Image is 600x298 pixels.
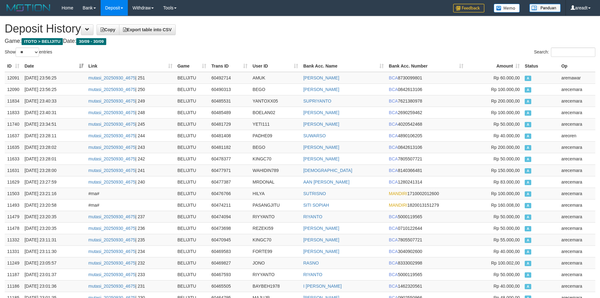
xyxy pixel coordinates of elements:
span: Rp 83.000,00 [493,179,520,184]
td: 8333002998 [386,257,466,269]
span: Approved [525,284,531,289]
td: BAYBEH1978 [250,280,301,292]
td: [DATE] 23:40:33 [22,95,86,107]
a: [PERSON_NAME] [303,145,339,150]
span: Approved [525,215,531,220]
td: 0842613106 [386,83,466,95]
th: Amount: activate to sort column ascending [466,60,522,72]
a: Copy [97,24,119,35]
td: [DATE] 23:34:51 [22,118,86,130]
td: BELIJITU [175,199,209,211]
a: [PERSON_NAME] [303,75,339,80]
a: mutasi_20250930_4675 [88,168,135,173]
a: mutasi_20250930_4675 [88,214,135,219]
span: Approved [525,180,531,185]
th: Bank Acc. Name: activate to sort column ascending [301,60,386,72]
span: BCA [389,284,398,289]
td: | 241 [86,164,175,176]
a: mutasi_20250930_4675 [88,284,135,289]
td: 60477971 [209,164,250,176]
span: Export table into CSV [123,27,172,32]
a: AAN [PERSON_NAME] [303,179,349,184]
span: Rp 200.000,00 [491,145,520,150]
a: SUWARSO [303,133,326,138]
span: BCA [389,249,398,254]
td: [DATE] 23:28:11 [22,130,86,141]
a: mutasi_20250930_4675 [88,133,135,138]
td: 60481182 [209,141,250,153]
td: [DATE] 23:01:37 [22,269,86,280]
span: Approved [525,110,531,116]
td: 60473698 [209,222,250,234]
td: BELIJITU [175,107,209,118]
span: BCA [389,122,398,127]
td: 60474211 [209,199,250,211]
td: | 232 [86,257,175,269]
td: aremawar [559,72,595,84]
td: 11740 [5,118,22,130]
img: panduan.png [529,4,561,12]
td: 60467593 [209,269,250,280]
td: 0710122644 [386,222,466,234]
td: 60481408 [209,130,250,141]
td: 11493 [5,199,22,211]
span: Approved [525,87,531,93]
span: ITOTO > BELIJITU [22,38,63,45]
span: Approved [525,134,531,139]
td: REZEKI59 [250,222,301,234]
td: 8140366481 [386,164,466,176]
td: YANTOXX05 [250,95,301,107]
td: arecemara [559,245,595,257]
td: [DATE] 23:28:02 [22,141,86,153]
h1: Deposit History [5,23,595,35]
td: | 244 [86,130,175,141]
td: [DATE] 23:11:30 [22,245,86,257]
img: Feedback.jpg [453,4,484,13]
span: Rp 50.000,00 [493,226,520,231]
span: BCA [389,260,398,265]
td: BELIJITU [175,245,209,257]
a: mutasi_20250930_4675 [88,122,135,127]
td: [DATE] 23:11:31 [22,234,86,245]
td: 11833 [5,107,22,118]
td: BELIJITU [175,280,209,292]
a: [PERSON_NAME] [303,87,339,92]
a: SUTRISNO [303,191,326,196]
td: arecemara [559,107,595,118]
td: | 251 [86,72,175,84]
span: Approved [525,168,531,174]
td: | 235 [86,234,175,245]
td: 8730099801 [386,72,466,84]
th: User ID: activate to sort column ascending [250,60,301,72]
td: 11478 [5,222,22,234]
span: 30/09 - 30/09 [76,38,106,45]
span: BCA [389,179,398,184]
td: [DATE] 23:21:16 [22,188,86,199]
td: 7805507721 [386,153,466,164]
span: Rp 200.000,00 [491,98,520,104]
td: [DATE] 23:28:01 [22,153,86,164]
th: Game: activate to sort column ascending [175,60,209,72]
select: Showentries [16,48,39,57]
span: BCA [389,237,398,242]
td: | 234 [86,245,175,257]
td: [DATE] 23:01:36 [22,280,86,292]
td: 60477387 [209,176,250,188]
td: | 243 [86,141,175,153]
a: mutasi_20250930_4675 [88,156,135,161]
span: Rp 60.000,00 [493,75,520,80]
span: BCA [389,272,398,277]
span: Rp 55.000,00 [493,237,520,242]
td: 60476766 [209,188,250,199]
span: Copy [101,27,115,32]
span: BCA [389,168,398,173]
span: Rp 40.000,00 [493,133,520,138]
td: BELIJITU [175,72,209,84]
td: 11332 [5,234,22,245]
td: BELIJITU [175,176,209,188]
td: 1280241314 [386,176,466,188]
td: RIYYANTO [250,211,301,222]
td: [DATE] 23:40:31 [22,107,86,118]
td: | 237 [86,211,175,222]
a: mutasi_20250930_4675 [88,75,135,80]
